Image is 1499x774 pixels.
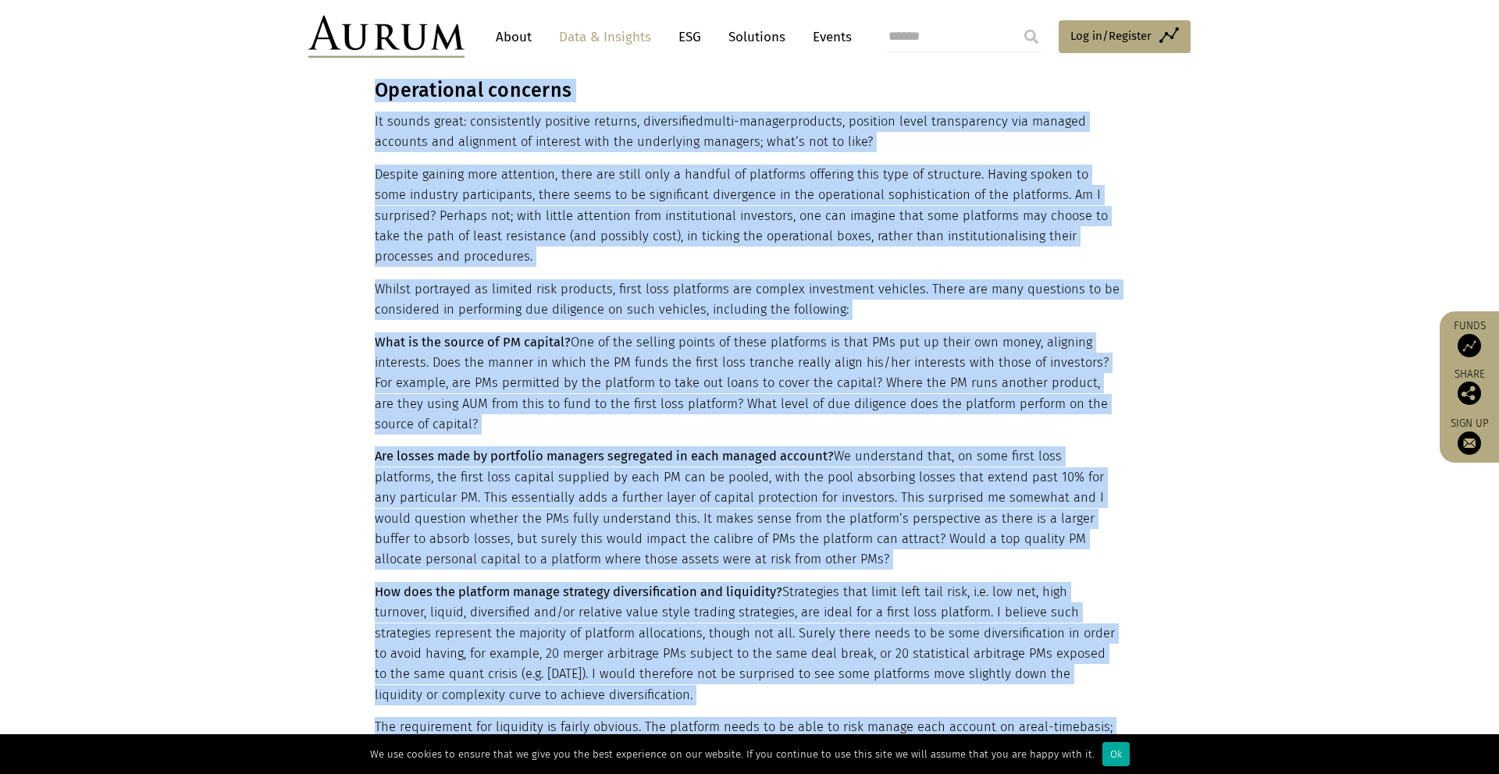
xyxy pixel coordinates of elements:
[551,23,659,51] a: Data & Insights
[1070,27,1152,45] span: Log in/Register
[1016,21,1047,52] input: Submit
[703,114,790,129] span: multi-manager
[375,335,571,350] strong: What is the source of PM capital?
[375,332,1120,435] p: One of the selling points of these platforms is that PMs put up their own money, aligning interes...
[1059,20,1191,53] a: Log in/Register
[1447,319,1491,357] a: Funds
[375,584,782,599] strong: How does the platform manage strategy diversification and liquidity?
[375,449,834,463] strong: Are losses made by portfolio managers segregated in each managed account?
[1447,417,1491,455] a: Sign up
[1458,334,1481,357] img: Access Funds
[375,582,1120,705] p: Strategies that limit left tail risk, i.e. low net, high turnover, liquid, diversified and/or rel...
[375,79,1120,102] h3: Operational concerns
[1458,431,1481,455] img: Sign up to our newsletter
[375,279,1120,321] p: Whilst portrayed as limited risk products, first loss platforms are complex investment vehicles. ...
[721,23,793,51] a: Solutions
[1026,719,1080,734] span: real-time
[488,23,539,51] a: About
[671,23,709,51] a: ESG
[1447,369,1491,405] div: Share
[805,23,852,51] a: Events
[308,16,465,58] img: Aurum
[375,446,1120,570] p: We understand that, on some first loss platforms, the first loss capital supplied by each PM can ...
[375,112,1120,153] p: It sounds great: consistently positive returns, diversified products, position level transparency...
[1102,742,1130,766] div: Ok
[375,165,1120,268] p: Despite gaining more attention, there are still only a handful of platforms offering this type of...
[1458,382,1481,405] img: Share this post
